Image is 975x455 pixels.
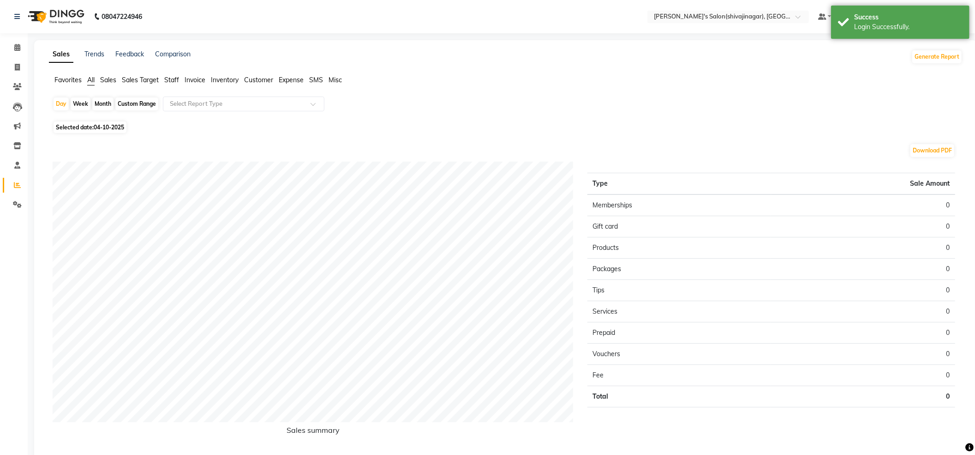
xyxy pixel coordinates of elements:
div: Custom Range [115,97,158,110]
button: Download PDF [910,144,954,157]
span: SMS [309,76,323,84]
img: logo [24,4,87,30]
td: Gift card [587,216,772,237]
td: Fee [587,365,772,386]
span: Inventory [211,76,239,84]
td: 0 [771,344,955,365]
span: Misc [329,76,342,84]
td: 0 [771,216,955,237]
span: Invoice [185,76,205,84]
td: Prepaid [587,322,772,344]
th: Sale Amount [771,173,955,195]
td: 0 [771,237,955,259]
span: Sales Target [122,76,159,84]
a: Sales [49,46,73,63]
div: Success [854,12,963,22]
th: Type [587,173,772,195]
span: 04-10-2025 [94,124,124,131]
td: Vouchers [587,344,772,365]
a: Comparison [155,50,191,58]
span: Sales [100,76,116,84]
span: Customer [244,76,273,84]
span: All [87,76,95,84]
td: 0 [771,259,955,280]
td: 0 [771,194,955,216]
b: 08047224946 [102,4,142,30]
td: Services [587,301,772,322]
button: Generate Report [912,50,962,63]
span: Favorites [54,76,82,84]
td: 0 [771,280,955,301]
td: Packages [587,259,772,280]
td: 0 [771,365,955,386]
td: 0 [771,322,955,344]
h6: Sales summary [53,426,574,438]
div: Month [92,97,114,110]
span: Expense [279,76,304,84]
td: 0 [771,301,955,322]
span: Staff [164,76,179,84]
td: Products [587,237,772,259]
div: Week [71,97,90,110]
td: Tips [587,280,772,301]
span: Selected date: [54,121,126,133]
div: Day [54,97,69,110]
td: 0 [771,386,955,407]
a: Feedback [115,50,144,58]
a: Trends [84,50,104,58]
div: Login Successfully. [854,22,963,32]
td: Memberships [587,194,772,216]
td: Total [587,386,772,407]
